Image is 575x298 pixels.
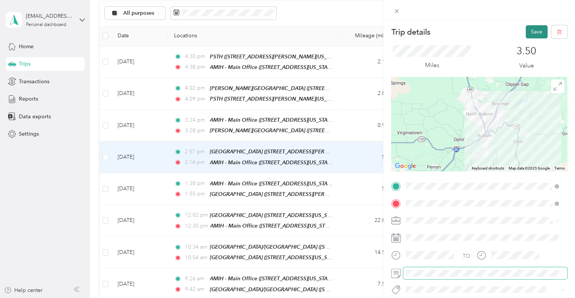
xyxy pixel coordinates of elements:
iframe: Everlance-gr Chat Button Frame [533,256,575,298]
div: TO [463,252,470,260]
button: Keyboard shortcuts [472,166,504,171]
p: Trip details [391,27,430,37]
button: Save [526,25,547,38]
a: Open this area in Google Maps (opens a new window) [393,161,418,171]
p: 3.50 [517,45,536,57]
p: Miles [425,61,439,70]
p: Value [519,61,534,70]
span: Map data ©2025 Google [509,166,550,170]
a: Terms (opens in new tab) [554,166,565,170]
img: Google [393,161,418,171]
